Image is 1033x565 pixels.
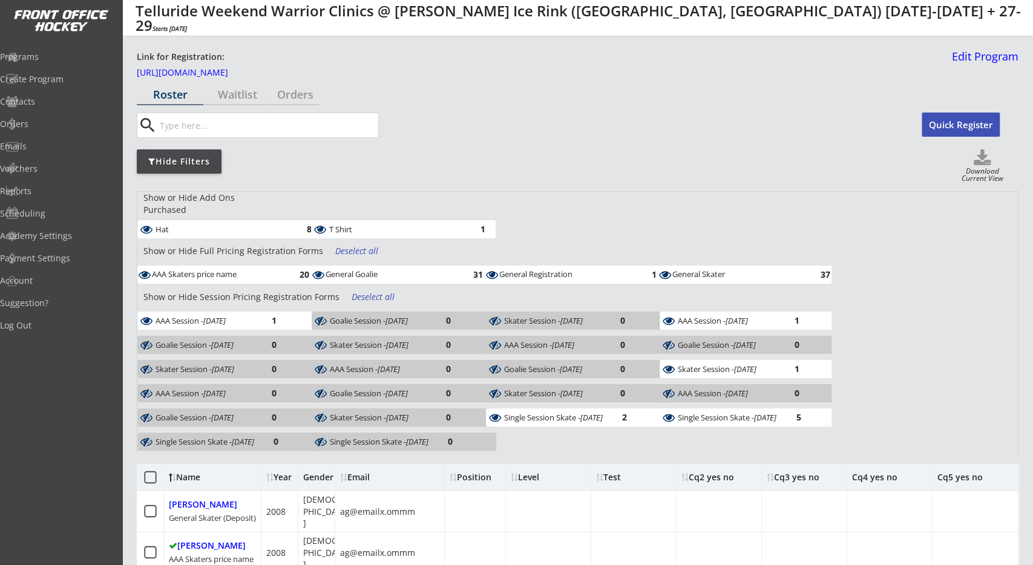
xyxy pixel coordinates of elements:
[330,315,427,327] div: Goalie Session
[681,473,734,482] div: Cq2 yes no
[271,89,319,100] div: Orders
[775,316,799,325] div: 1
[156,411,252,423] div: Goalie Session
[385,388,408,399] em: [DATE]
[726,315,748,326] em: [DATE]
[560,315,583,326] em: [DATE]
[776,413,801,422] div: 5
[678,315,775,327] div: AAA Session
[678,387,775,399] div: AAA Session
[285,270,309,279] div: 20
[326,270,459,279] div: General Goalie
[156,365,252,373] div: Skater Session -
[504,365,601,373] div: Goalie Session -
[330,341,427,349] div: Skater Session -
[330,339,427,351] div: Skater Session
[211,412,234,423] em: [DATE]
[137,245,329,257] div: Show or Hide Full Pricing Registration Forms
[427,340,451,349] div: 0
[330,436,428,448] div: Single Session Skate
[252,340,277,349] div: 0
[504,315,601,327] div: Skater Session
[330,363,427,375] div: AAA Session
[428,437,453,446] div: 0
[137,155,221,168] div: Hide Filters
[137,51,226,64] div: Link for Registration:
[678,341,775,349] div: Goalie Session -
[330,387,427,399] div: Goalie Session
[287,224,312,234] div: 8
[601,316,625,325] div: 0
[406,436,428,447] em: [DATE]
[266,547,286,559] div: 2008
[947,51,1018,72] a: Edit Program
[937,473,983,482] div: Cq5 yes no
[169,554,254,564] div: AAA Skaters price name
[552,339,574,350] em: [DATE]
[560,364,582,374] em: [DATE]
[340,506,415,518] div: ag@emailx.ommm
[340,473,439,482] div: Email
[232,436,254,447] em: [DATE]
[754,412,776,423] em: [DATE]
[632,270,657,279] div: 1
[156,436,254,448] div: Single Session Skate
[922,113,1000,137] button: Quick Register
[212,364,234,374] em: [DATE]
[156,437,254,446] div: Single Session Skate -
[459,270,483,279] div: 31
[504,389,601,397] div: Skater Session -
[733,339,756,350] em: [DATE]
[678,389,775,397] div: AAA Session -
[427,364,451,373] div: 0
[601,388,625,397] div: 0
[326,269,459,281] div: General Goalie
[329,225,461,234] div: T Shirt
[203,388,226,399] em: [DATE]
[386,412,408,423] em: [DATE]
[499,269,632,281] div: General Registration
[805,270,830,279] div: 37
[136,4,1023,33] div: Telluride Weekend Warrior Clinics @ [PERSON_NAME] Ice Rink ([GEOGRAPHIC_DATA], [GEOGRAPHIC_DATA])...
[169,512,256,523] div: General Skater (Deposit)
[504,413,603,422] div: Single Session Skate -
[330,437,428,446] div: Single Session Skate -
[156,413,252,422] div: Goalie Session -
[335,245,380,257] div: Deselect all
[330,389,427,397] div: Goalie Session -
[504,339,601,351] div: AAA Session
[775,388,799,397] div: 0
[252,316,277,325] div: 1
[378,364,400,374] em: [DATE]
[672,269,805,281] div: General Skater
[254,437,278,446] div: 0
[726,388,748,399] em: [DATE]
[678,363,775,375] div: Skater Session
[156,387,252,399] div: AAA Session
[156,315,252,327] div: AAA Session
[203,315,226,326] em: [DATE]
[156,389,252,397] div: AAA Session -
[252,388,277,397] div: 0
[678,411,776,423] div: Single Session Skate
[137,192,285,215] div: Show or Hide Add Ons Purchased
[137,89,203,100] div: Roster
[152,269,285,281] div: AAA Skaters price name
[156,339,252,351] div: Goalie Session
[767,473,819,482] div: Cq3 yes no
[973,149,991,168] button: Click to download full roster. Your browser settings may try to block it, check your security set...
[427,388,451,397] div: 0
[427,316,451,325] div: 0
[303,473,339,482] div: Gender
[266,473,297,482] div: Year
[211,339,234,350] em: [DATE]
[152,24,187,33] em: Starts [DATE]
[169,500,237,510] div: [PERSON_NAME]
[252,364,277,373] div: 0
[672,270,805,279] div: General Skater
[601,364,625,373] div: 0
[303,494,350,529] div: [DEMOGRAPHIC_DATA]
[330,365,427,373] div: AAA Session -
[169,541,246,551] div: [PERSON_NAME]
[603,413,627,422] div: 2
